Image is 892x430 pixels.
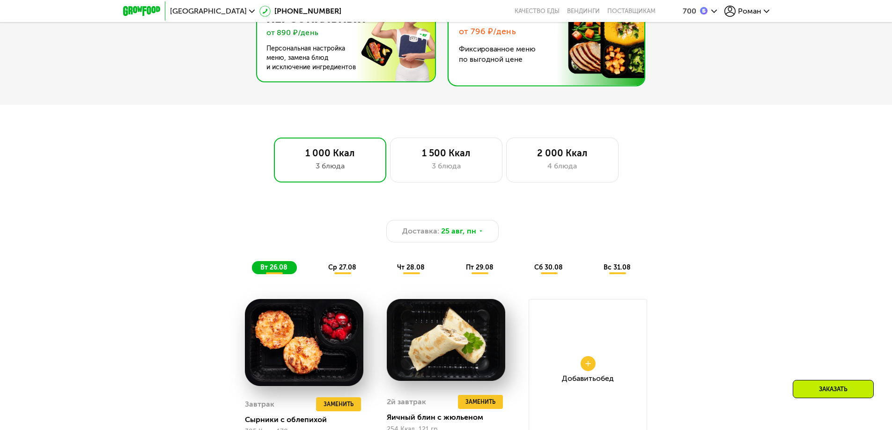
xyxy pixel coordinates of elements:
[441,226,476,237] span: 25 авг, пн
[683,7,696,15] div: 700
[458,395,503,409] button: Заменить
[316,397,361,411] button: Заменить
[387,413,513,422] div: Яичный блин с жюльеном
[465,397,495,407] span: Заменить
[562,375,614,382] div: Добавить
[245,397,274,411] div: Завтрак
[400,147,493,159] div: 1 500 Ккал
[245,415,371,424] div: Сырники с облепихой
[259,6,341,17] a: [PHONE_NUMBER]
[466,263,494,271] span: пт 29.08
[534,263,563,271] span: сб 30.08
[738,7,761,15] span: Роман
[260,263,288,271] span: вт 26.08
[515,7,560,15] a: Качество еды
[170,7,247,15] span: [GEOGRAPHIC_DATA]
[387,395,426,409] div: 2й завтрак
[397,263,425,271] span: чт 28.08
[607,7,656,15] div: поставщикам
[328,263,356,271] span: ср 27.08
[284,147,376,159] div: 1 000 Ккал
[516,160,609,172] div: 4 блюда
[604,263,631,271] span: вс 31.08
[567,7,600,15] a: Вендинги
[324,400,354,409] span: Заменить
[596,374,614,383] span: Обед
[793,380,874,398] div: Заказать
[402,226,439,237] span: Доставка:
[284,160,376,172] div: 3 блюда
[516,147,609,159] div: 2 000 Ккал
[400,160,493,172] div: 3 блюда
